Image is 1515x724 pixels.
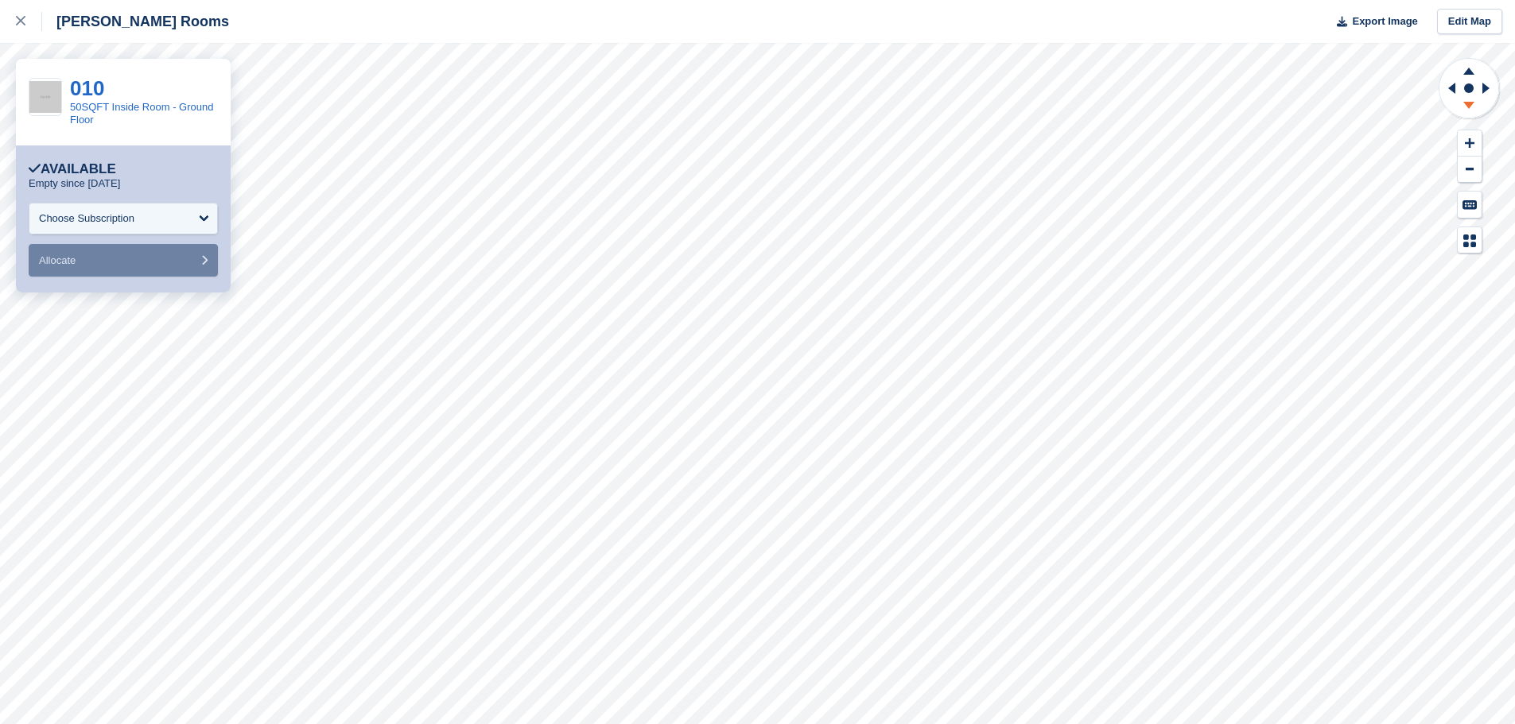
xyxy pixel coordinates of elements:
[1458,130,1482,157] button: Zoom In
[29,161,116,177] div: Available
[1458,192,1482,218] button: Keyboard Shortcuts
[1352,14,1417,29] span: Export Image
[29,177,120,190] p: Empty since [DATE]
[1458,157,1482,183] button: Zoom Out
[39,254,76,266] span: Allocate
[1458,227,1482,254] button: Map Legend
[29,81,61,113] img: 256x256-placeholder-a091544baa16b46aadf0b611073c37e8ed6a367829ab441c3b0103e7cf8a5b1b.png
[70,76,104,100] a: 010
[1437,9,1502,35] a: Edit Map
[1327,9,1418,35] button: Export Image
[70,101,213,126] a: 50SQFT Inside Room - Ground Floor
[29,244,218,277] button: Allocate
[42,12,229,31] div: [PERSON_NAME] Rooms
[39,211,134,226] div: Choose Subscription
